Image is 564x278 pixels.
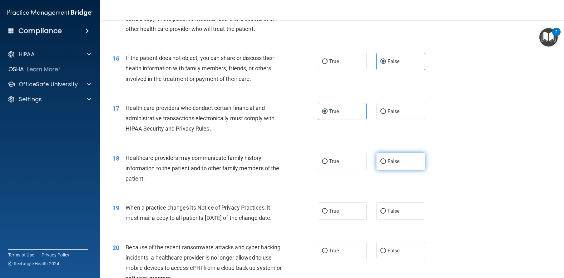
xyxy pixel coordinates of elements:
[329,108,339,114] span: True
[19,96,42,103] p: Settings
[380,109,386,114] input: False
[112,204,119,212] span: 19
[380,249,386,253] input: False
[42,252,70,258] a: Privacy Policy
[329,248,339,254] span: True
[112,55,119,62] span: 16
[388,248,400,254] span: False
[8,261,59,267] span: Ⓒ Rectangle Health 2024
[329,208,339,214] span: True
[322,249,328,253] input: True
[112,105,119,112] span: 17
[380,159,386,164] input: False
[112,244,119,251] span: 20
[322,109,328,114] input: True
[388,58,400,64] span: False
[380,209,386,214] input: False
[7,96,91,103] a: Settings
[388,108,400,114] span: False
[18,27,62,35] h4: Compliance
[322,59,328,64] input: True
[8,252,34,258] a: Terms of Use
[112,155,119,162] span: 18
[388,208,400,214] span: False
[7,51,91,58] a: HIPAA
[322,209,328,214] input: True
[126,55,274,82] span: If the patient does not object, you can share or discuss their health information with family mem...
[322,159,328,164] input: True
[126,155,279,182] span: Healthcare providers may communicate family history information to the patient and to other famil...
[555,32,557,40] div: 2
[19,51,35,58] p: HIPAA
[19,81,78,88] p: OfficeSafe University
[8,66,24,73] p: OSHA
[126,105,275,132] span: Health care providers who conduct certain financial and administrative transactions electronicall...
[126,204,272,221] span: When a practice changes its Notice of Privacy Practices, it must mail a copy to all patients [DAT...
[7,7,92,19] img: PMB logo
[533,235,557,259] iframe: Drift Widget Chat Controller
[380,59,386,64] input: False
[388,158,400,164] span: False
[329,158,339,164] span: True
[329,58,339,64] span: True
[27,66,60,73] p: Learn More!
[7,81,91,88] a: OfficeSafe University
[539,28,558,47] button: Open Resource Center, 2 new notifications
